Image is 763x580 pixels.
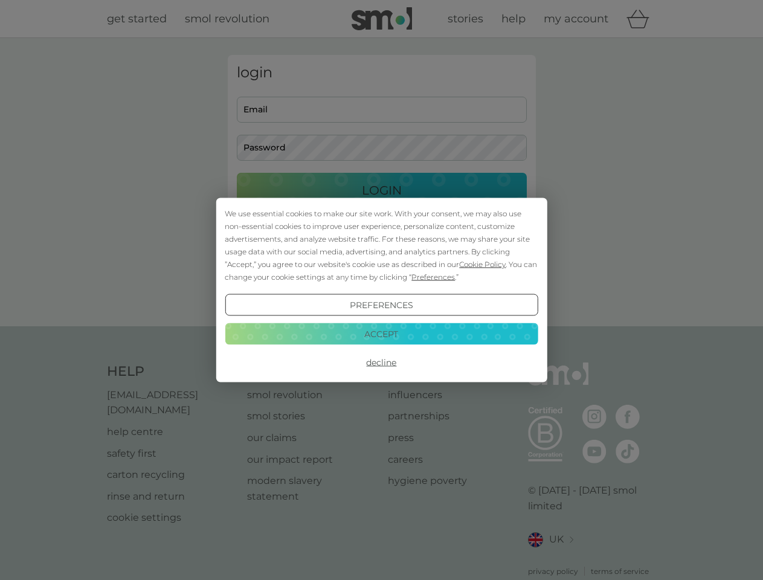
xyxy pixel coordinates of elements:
[225,352,538,373] button: Decline
[459,260,506,269] span: Cookie Policy
[225,207,538,283] div: We use essential cookies to make our site work. With your consent, we may also use non-essential ...
[225,323,538,344] button: Accept
[225,294,538,316] button: Preferences
[216,198,547,382] div: Cookie Consent Prompt
[411,272,455,282] span: Preferences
